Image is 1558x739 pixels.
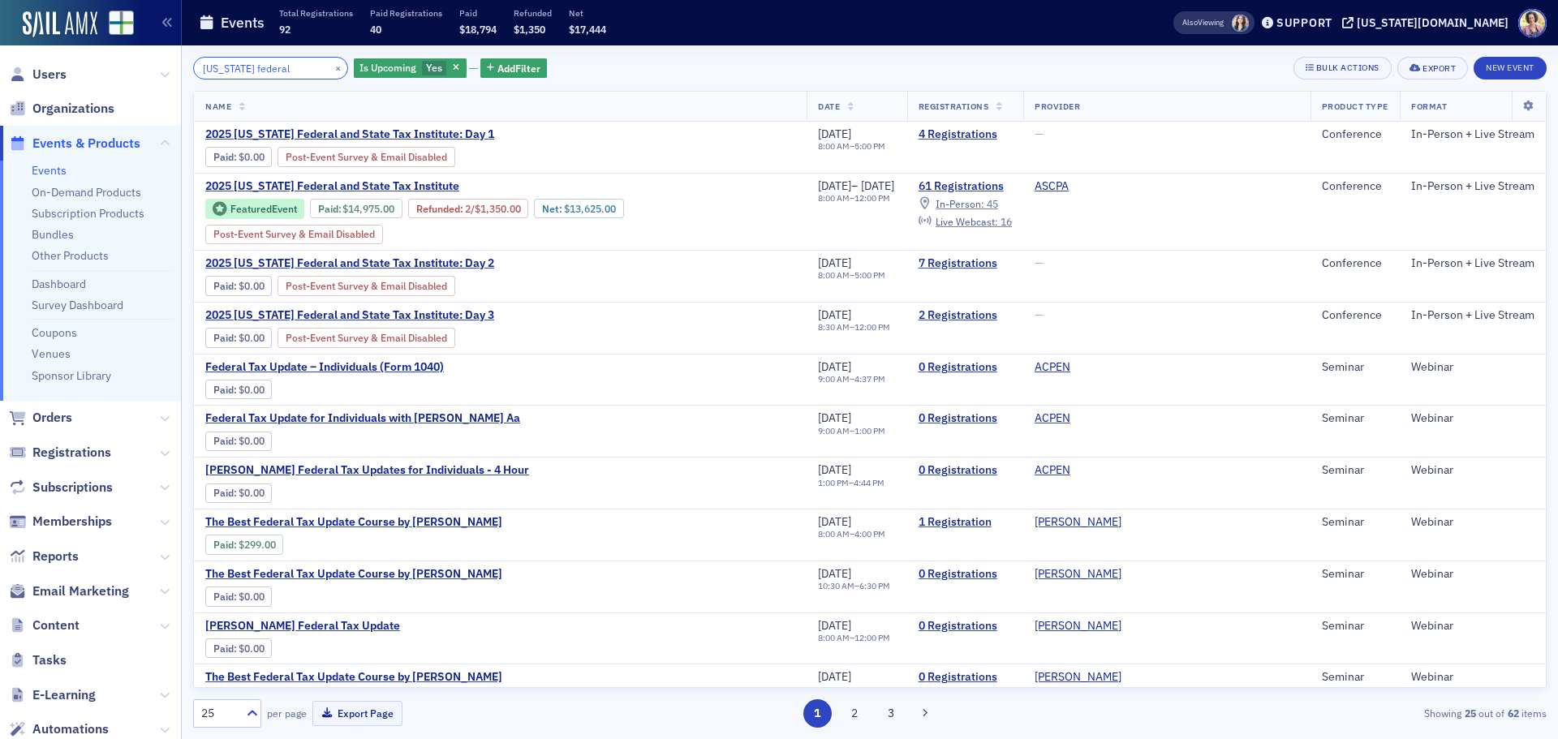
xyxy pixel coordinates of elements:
span: Provider [1035,101,1080,112]
a: Organizations [9,100,114,118]
a: 0 Registrations [919,360,1012,375]
time: 8:00 AM [818,192,850,204]
time: 4:37 PM [854,373,885,385]
a: New Event [1474,59,1547,74]
div: In-Person + Live Stream [1411,308,1534,323]
span: : [416,203,465,215]
time: 4:00 PM [854,528,885,539]
div: – [818,426,885,436]
a: Paid [213,384,234,396]
div: Paid: 0 - $0 [205,380,272,399]
a: Bundles [32,227,74,242]
a: Users [9,66,67,84]
time: 1:00 PM [818,477,849,488]
a: Registrations [9,444,111,462]
span: : [318,203,343,215]
a: Other Products [32,248,109,263]
a: 0 Registrations [919,670,1012,685]
span: E-Learning [32,686,96,704]
a: [PERSON_NAME] [1035,515,1121,530]
button: Export Page [312,701,402,726]
a: Tasks [9,651,67,669]
div: Paid: 0 - $0 [205,483,272,503]
span: $0.00 [239,151,265,163]
div: In-Person + Live Stream [1411,179,1534,194]
a: The Best Federal Tax Update Course by [PERSON_NAME] [205,515,502,530]
div: Conference [1322,179,1388,194]
span: $14,975.00 [342,203,394,215]
time: 12:00 PM [854,321,890,333]
a: Coupons [32,325,77,340]
time: 8:00 AM [818,140,850,152]
span: Federal Tax Update – Individuals (Form 1040) [205,360,478,375]
div: Support [1276,15,1332,30]
a: Paid [213,539,234,551]
span: SURGENT [1035,619,1137,634]
div: – [818,193,894,204]
span: 2025 Alabama Federal and State Tax Institute: Day 1 [205,127,494,142]
button: New Event [1474,57,1547,79]
a: 2025 [US_STATE] Federal and State Tax Institute: Day 2 [205,256,587,271]
span: $1,350 [514,23,545,36]
div: Post-Event Survey [278,328,455,347]
span: ACPEN [1035,360,1137,375]
time: 9:00 AM [818,425,850,436]
p: Net [569,7,606,19]
div: Paid: 2 - $0 [205,147,272,166]
a: 4 Registrations [919,127,1012,142]
a: [PERSON_NAME] [1035,567,1121,582]
div: Yes [354,58,467,79]
span: [DATE] [818,127,851,141]
a: Venues [32,346,71,361]
div: – [818,179,894,194]
span: $0.00 [239,435,265,447]
span: [DATE] [818,178,851,193]
a: Live Webcast: 16 [919,215,1012,228]
a: 1 Registration [919,515,1012,530]
div: Seminar [1322,411,1388,426]
div: – [818,633,890,643]
div: Seminar [1322,619,1388,634]
span: Memberships [32,513,112,531]
a: Paid [213,591,234,603]
a: Paid [213,487,234,499]
a: 0 Registrations [919,411,1012,426]
span: 16 [1001,215,1012,228]
a: Orders [9,409,72,427]
div: Webinar [1411,619,1534,634]
span: $0.00 [239,280,265,292]
a: Events [32,163,67,178]
div: – [818,322,890,333]
span: [DATE] [818,669,851,684]
span: Is Upcoming [359,61,416,74]
a: 7 Registrations [919,256,1012,271]
div: – [818,685,885,695]
span: 2025 Alabama Federal and State Tax Institute: Day 3 [205,308,494,323]
div: Featured Event [230,204,297,213]
button: × [331,60,346,75]
span: : [213,435,239,447]
a: Paid [318,203,338,215]
div: – [818,581,890,591]
div: Paid: 0 - $0 [205,638,272,658]
a: Automations [9,720,109,738]
div: – [818,529,885,539]
div: Conference [1322,256,1388,271]
span: $18,794 [459,23,497,36]
a: Events & Products [9,135,140,153]
span: Automations [32,720,109,738]
div: Webinar [1411,567,1534,582]
time: 8:00 AM [818,269,850,281]
span: Orders [32,409,72,427]
span: Registrations [919,101,989,112]
span: Events & Products [32,135,140,153]
div: In-Person + Live Stream [1411,256,1534,271]
a: [PERSON_NAME] [1035,670,1121,685]
span: Subscriptions [32,479,113,496]
a: Content [9,617,80,634]
a: E-Learning [9,686,96,704]
span: — [1035,307,1044,322]
a: Paid [213,642,234,655]
a: Subscription Products [32,206,144,221]
button: Export [1397,57,1468,79]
